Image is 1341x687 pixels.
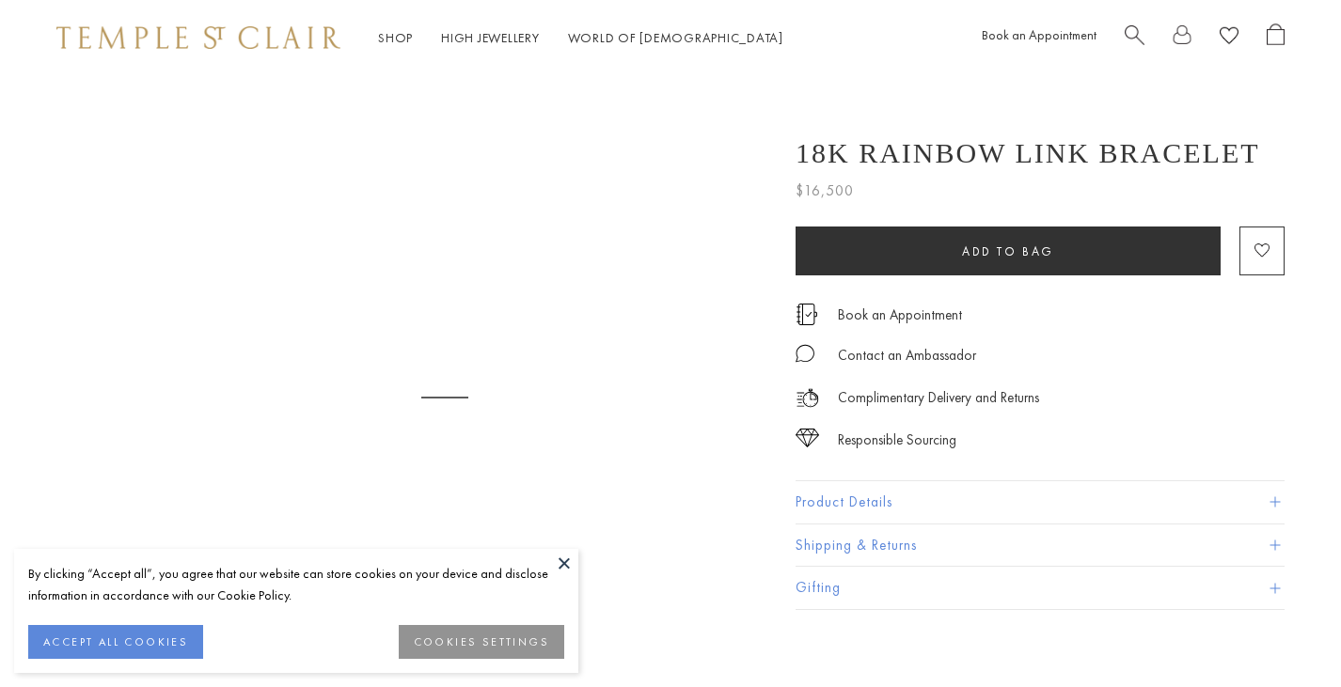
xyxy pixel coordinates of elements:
img: MessageIcon-01_2.svg [796,344,814,363]
p: Complimentary Delivery and Returns [838,386,1039,410]
h1: 18K Rainbow Link Bracelet [796,137,1260,169]
button: Product Details [796,481,1285,523]
span: $16,500 [796,179,854,203]
div: Contact an Ambassador [838,344,976,367]
a: ShopShop [378,29,413,46]
button: COOKIES SETTINGS [399,625,564,659]
div: Responsible Sourcing [838,429,956,452]
div: By clicking “Accept all”, you agree that our website can store cookies on your device and disclos... [28,563,564,606]
span: Add to bag [962,243,1054,259]
img: icon_sourcing.svg [796,429,819,447]
button: Gifting [796,567,1285,609]
a: Book an Appointment [982,26,1096,43]
a: View Wishlist [1220,23,1238,53]
a: World of [DEMOGRAPHIC_DATA]World of [DEMOGRAPHIC_DATA] [568,29,783,46]
nav: Main navigation [378,26,783,50]
button: ACCEPT ALL COOKIES [28,625,203,659]
a: Open Shopping Bag [1267,23,1285,53]
img: Temple St. Clair [56,26,340,49]
a: Search [1125,23,1144,53]
button: Shipping & Returns [796,524,1285,567]
button: Add to bag [796,226,1221,275]
a: Book an Appointment [838,304,962,325]
a: High JewelleryHigh Jewellery [441,29,540,46]
img: icon_delivery.svg [796,386,819,410]
img: icon_appointment.svg [796,304,818,325]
